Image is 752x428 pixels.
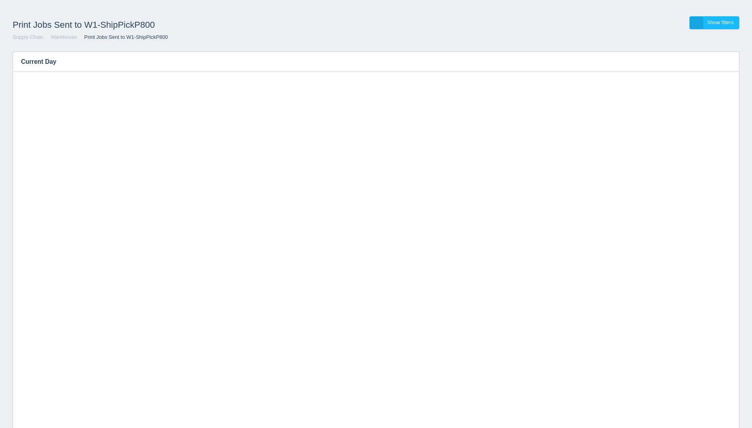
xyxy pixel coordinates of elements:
li: Print Jobs Sent to W1-ShipPickP800 [78,34,168,41]
h3: Current Day [13,52,715,72]
a: Warehouse [51,34,77,40]
a: Supply Chain [13,34,43,40]
span: Show filters [707,19,734,25]
a: Show filters [689,16,739,29]
h1: Print Jobs Sent to W1-ShipPickP800 [13,16,376,34]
